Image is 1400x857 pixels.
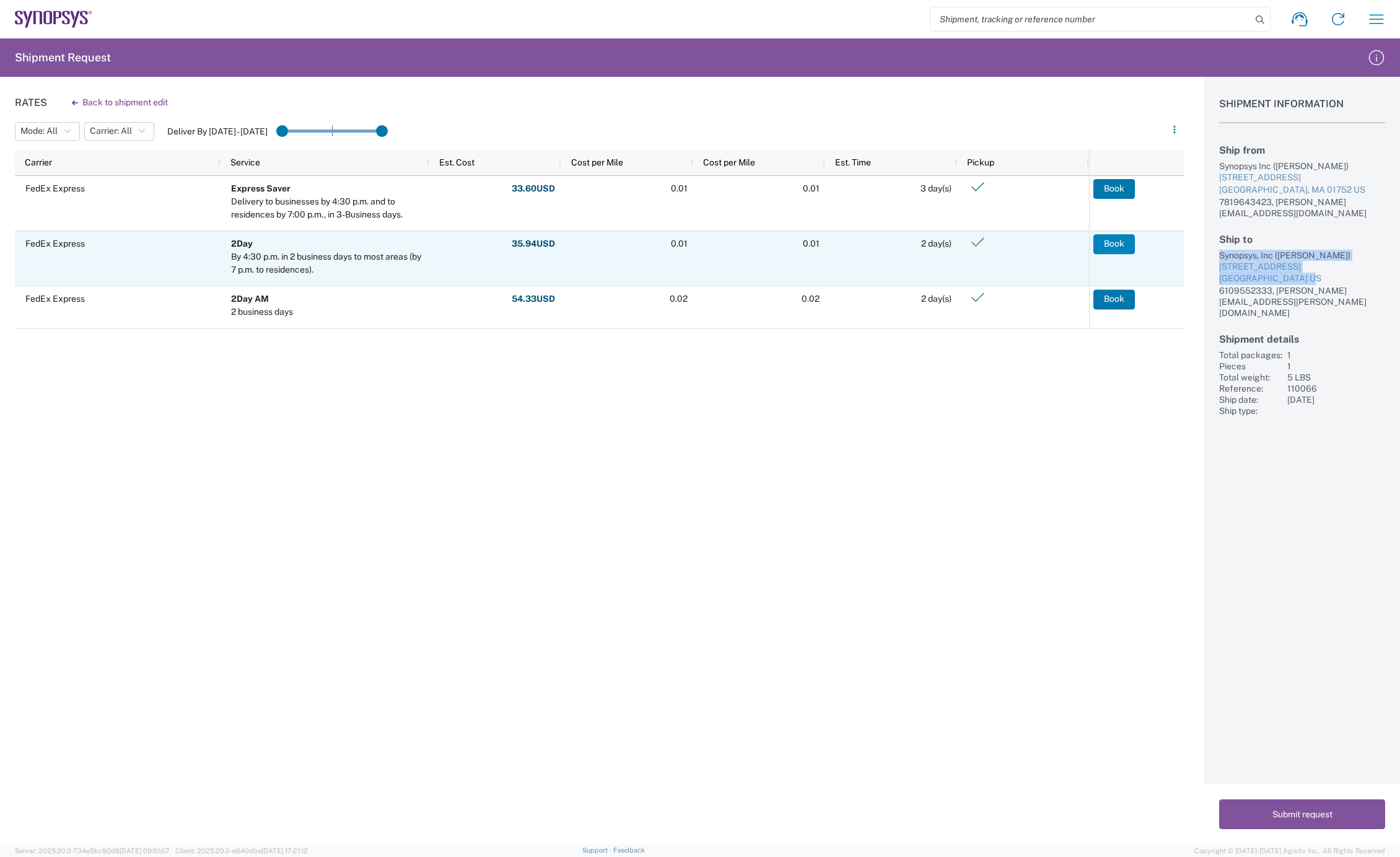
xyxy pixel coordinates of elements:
span: 2 day(s) [921,239,952,248]
span: Cost per Mile [703,157,755,167]
div: Synopsys Inc ([PERSON_NAME]) [1219,160,1385,172]
button: Book [1093,179,1135,199]
a: [STREET_ADDRESS][GEOGRAPHIC_DATA], MA 01752 US [1219,172,1385,196]
div: 6109552333, [PERSON_NAME][EMAIL_ADDRESS][PERSON_NAME][DOMAIN_NAME] [1219,285,1385,319]
div: [STREET_ADDRESS] [1219,172,1385,184]
div: Total packages: [1219,349,1282,361]
span: FedEx Express [25,183,85,193]
span: Mode: All [20,125,58,137]
div: 7819643423, [PERSON_NAME][EMAIL_ADDRESS][DOMAIN_NAME] [1219,196,1385,219]
span: [DATE] 17:21:12 [261,847,308,855]
span: Carrier [25,157,52,167]
div: [GEOGRAPHIC_DATA], MA 01752 US [1219,184,1385,196]
h2: Shipment details [1219,333,1385,345]
button: 35.94USD [511,234,556,254]
b: Express Saver [231,183,291,193]
span: FedEx Express [25,294,85,304]
span: Client: 2025.20.0-e640dba [175,847,308,855]
button: Book [1093,234,1135,254]
span: Pickup [967,157,994,167]
button: Carrier: All [84,122,154,141]
div: By 4:30 p.m. in 2 business days to most areas (by 7 p.m. to residences). [231,250,424,276]
span: Server: 2025.20.0-734e5bc92d9 [15,847,170,855]
span: 0.01 [803,239,820,248]
div: Pieces [1219,361,1282,372]
span: Copyright © [DATE]-[DATE] Agistix Inc., All Rights Reserved [1194,845,1385,856]
span: Cost per Mile [571,157,623,167]
input: Shipment, tracking or reference number [930,7,1251,31]
strong: 54.33 USD [512,293,555,305]
button: Book [1093,289,1135,309]
button: Mode: All [15,122,80,141]
button: Back to shipment edit [62,92,178,113]
h1: Rates [15,97,47,108]
strong: 33.60 USD [512,183,555,195]
div: Ship type: [1219,405,1282,416]
b: 2Day [231,239,253,248]
div: Total weight: [1219,372,1282,383]
span: 0.01 [803,183,820,193]
span: Carrier: All [90,125,132,137]
div: [DATE] [1287,394,1385,405]
span: Est. Cost [439,157,475,167]
div: 110066 [1287,383,1385,394]
h2: Ship from [1219,144,1385,156]
label: Deliver By [DATE] - [DATE] [167,126,268,137]
h2: Ship to [1219,234,1385,245]
div: Synopsys, Inc ([PERSON_NAME]) [1219,250,1385,261]
strong: 35.94 USD [512,238,555,250]
span: 0.02 [670,294,688,304]
span: 0.01 [671,183,688,193]
a: Feedback [613,846,645,854]
span: Service [230,157,260,167]
a: [STREET_ADDRESS][GEOGRAPHIC_DATA] US [1219,261,1385,285]
span: 2 day(s) [921,294,952,304]
button: 33.60USD [511,179,556,199]
span: 0.02 [802,294,820,304]
div: 2 business days [231,305,293,319]
div: Ship date: [1219,394,1282,405]
div: Reference: [1219,383,1282,394]
div: 5 LBS [1287,372,1385,383]
div: 1 [1287,349,1385,361]
span: FedEx Express [25,239,85,248]
h1: Shipment Information [1219,98,1385,123]
a: Support [582,846,613,854]
div: [GEOGRAPHIC_DATA] US [1219,273,1385,285]
span: Est. Time [835,157,871,167]
div: [STREET_ADDRESS] [1219,261,1385,273]
b: 2Day AM [231,294,269,304]
div: 1 [1287,361,1385,372]
span: 0.01 [671,239,688,248]
span: [DATE] 09:51:07 [120,847,170,855]
button: 54.33USD [511,289,556,309]
button: Submit request [1219,799,1385,829]
h2: Shipment Request [15,50,111,65]
span: 3 day(s) [921,183,952,193]
div: Delivery to businesses by 4:30 p.m. and to residences by 7:00 p.m., in 3-Business days. [231,195,424,221]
